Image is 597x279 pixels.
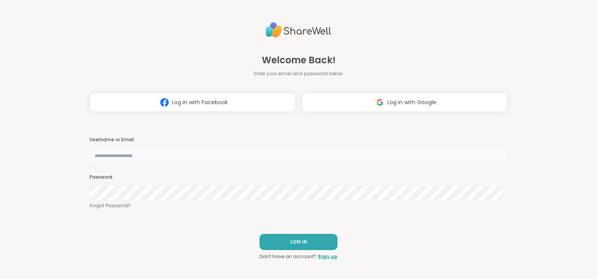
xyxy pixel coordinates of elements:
[387,98,436,107] span: Log in with Google
[172,98,228,107] span: Log in with Facebook
[90,93,295,112] button: Log in with Facebook
[318,253,338,260] a: Sign up
[373,95,387,110] img: ShareWell Logomark
[259,234,338,250] button: LOG IN
[90,137,507,143] h3: Username or Email
[302,93,507,112] button: Log in with Google
[254,70,343,77] span: Enter your email and password below
[90,174,507,181] h3: Password
[157,95,172,110] img: ShareWell Logomark
[266,19,331,41] img: ShareWell Logo
[259,253,316,260] span: Don't have an account?
[90,202,507,209] a: Forgot Password?
[262,53,336,67] span: Welcome Back!
[290,238,307,245] span: LOG IN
